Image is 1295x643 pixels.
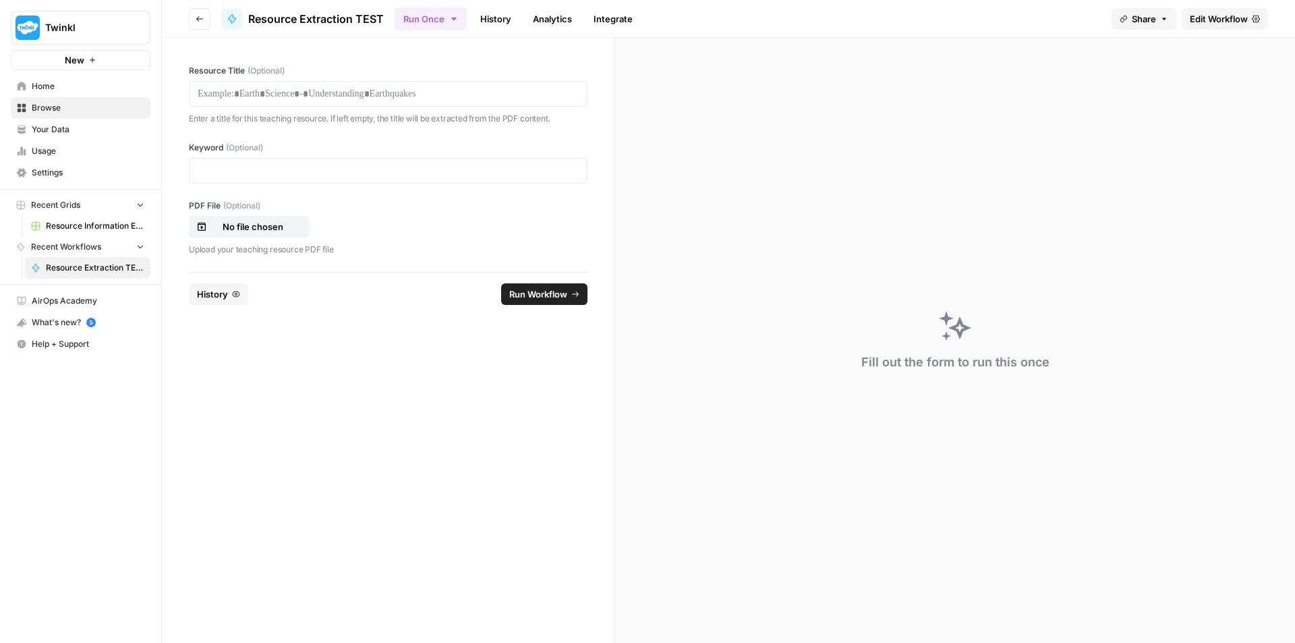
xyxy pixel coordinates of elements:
[221,8,384,30] a: Resource Extraction TEST
[86,318,96,327] a: 5
[16,16,40,40] img: Twinkl Logo
[45,21,127,34] span: Twinkl
[65,53,84,67] span: New
[32,167,144,179] span: Settings
[189,283,248,305] button: History
[25,215,150,237] a: Resource Information Extraction and Descriptions
[11,119,150,140] a: Your Data
[1112,8,1176,30] button: Share
[210,220,296,233] p: No file chosen
[1182,8,1268,30] a: Edit Workflow
[472,8,519,30] a: History
[248,11,384,27] span: Resource Extraction TEST
[25,257,150,279] a: Resource Extraction TEST
[525,8,580,30] a: Analytics
[395,7,467,30] button: Run Once
[189,243,587,256] p: Upload your teaching resource PDF file
[11,195,150,215] button: Recent Grids
[189,65,587,77] label: Resource Title
[11,11,150,45] button: Workspace: Twinkl
[501,283,587,305] button: Run Workflow
[585,8,641,30] a: Integrate
[32,80,144,92] span: Home
[11,97,150,119] a: Browse
[509,287,567,301] span: Run Workflow
[197,287,228,301] span: History
[226,142,263,154] span: (Optional)
[1190,12,1248,26] span: Edit Workflow
[11,237,150,257] button: Recent Workflows
[11,312,150,333] div: What's new?
[189,200,587,212] label: PDF File
[1132,12,1156,26] span: Share
[11,140,150,162] a: Usage
[46,220,144,232] span: Resource Information Extraction and Descriptions
[32,102,144,114] span: Browse
[89,319,92,326] text: 5
[11,162,150,184] a: Settings
[46,262,144,274] span: Resource Extraction TEST
[31,199,80,211] span: Recent Grids
[11,290,150,312] a: AirOps Academy
[32,295,144,307] span: AirOps Academy
[189,142,587,154] label: Keyword
[861,353,1049,372] div: Fill out the form to run this once
[189,216,309,237] button: No file chosen
[32,145,144,157] span: Usage
[11,312,150,333] button: What's new? 5
[223,200,260,212] span: (Optional)
[32,338,144,350] span: Help + Support
[248,65,285,77] span: (Optional)
[189,112,587,125] p: Enter a title for this teaching resource. If left empty, the title will be extracted from the PDF...
[11,76,150,97] a: Home
[11,50,150,70] button: New
[11,333,150,355] button: Help + Support
[32,123,144,136] span: Your Data
[31,241,101,253] span: Recent Workflows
